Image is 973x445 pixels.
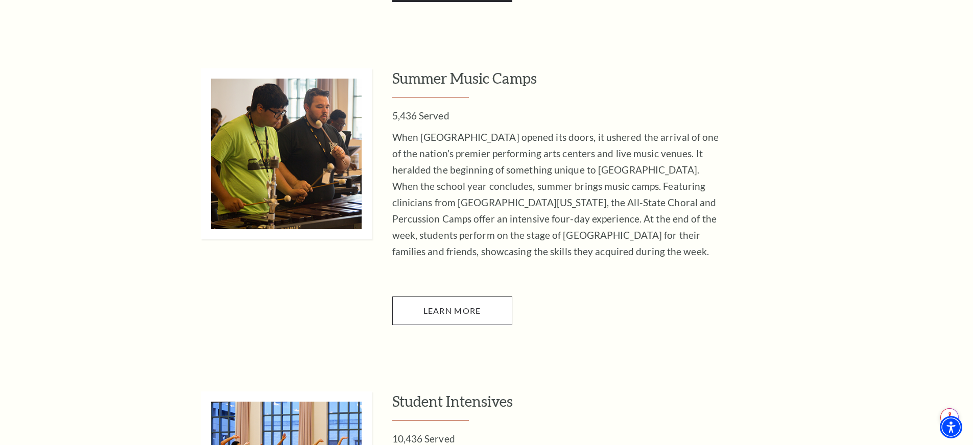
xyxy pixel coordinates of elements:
[392,296,512,325] a: Learn More Summer Music Camps
[392,391,803,421] h3: Student Intensives
[392,129,724,260] p: When [GEOGRAPHIC_DATA] opened its doors, it ushered the arrival of one of the nation’s premier pe...
[392,108,724,124] p: 5,436 Served
[940,416,962,438] div: Accessibility Menu
[201,68,372,239] img: Summer Music Camps
[423,306,481,315] span: Learn More
[392,68,803,97] h3: Summer Music Camps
